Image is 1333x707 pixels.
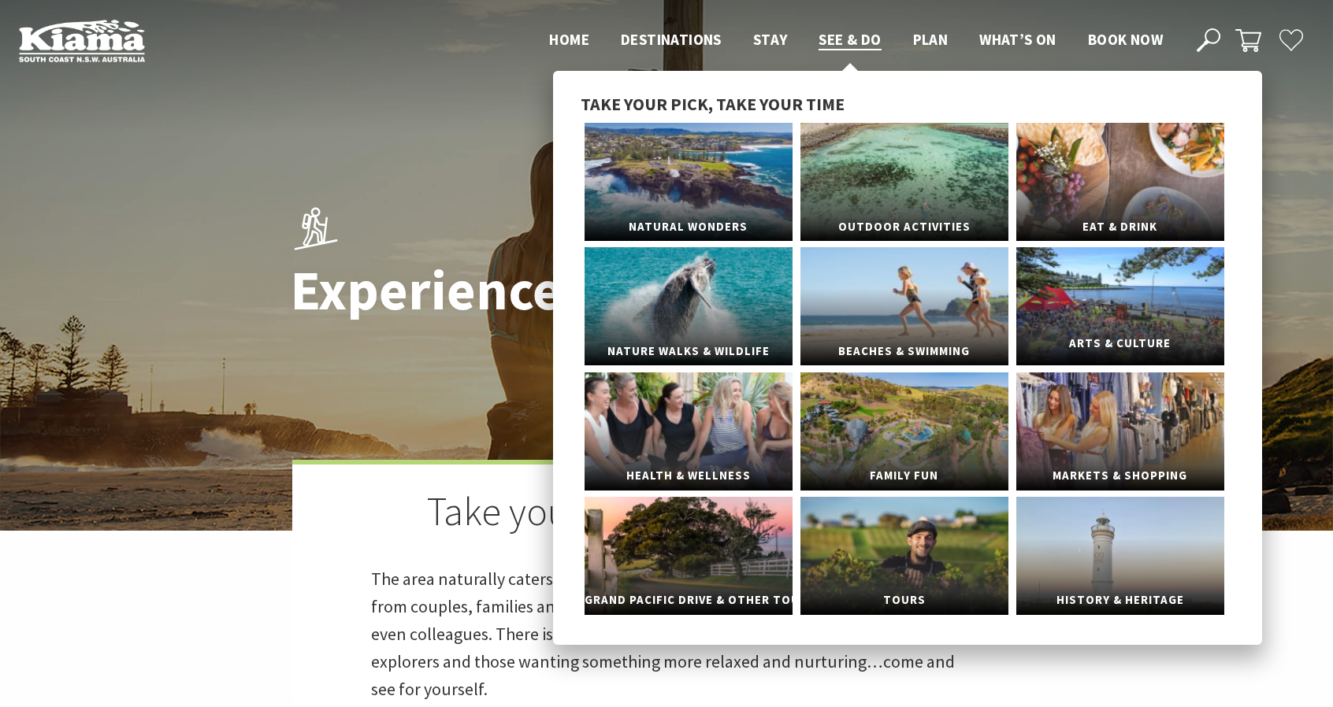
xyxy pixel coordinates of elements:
[1016,461,1224,490] span: Markets & Shopping
[1088,30,1163,49] span: Book now
[533,28,1179,54] nav: Main Menu
[585,213,793,242] span: Natural Wonders
[19,19,145,62] img: Kiama Logo
[549,30,589,49] span: Home
[585,337,793,366] span: Nature Walks & Wildlife
[800,586,1008,615] span: Tours
[1016,213,1224,242] span: Eat & Drink
[371,565,962,704] p: The area naturally caters to every kind of visitor, of all backgrounds and all ages – from couple...
[753,30,788,49] span: Stay
[585,461,793,490] span: Health & Wellness
[1016,586,1224,615] span: History & Heritage
[819,30,881,49] span: See & Do
[800,213,1008,242] span: Outdoor Activities
[800,461,1008,490] span: Family Fun
[585,586,793,615] span: Grand Pacific Drive & Other Touring
[581,93,845,115] span: Take your pick, take your time
[800,337,1008,366] span: Beaches & Swimming
[371,488,962,542] h2: Take your pick, take your time
[291,260,736,320] h1: Experience
[1016,329,1224,358] span: Arts & Culture
[979,30,1056,49] span: What’s On
[913,30,949,49] span: Plan
[621,30,722,49] span: Destinations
